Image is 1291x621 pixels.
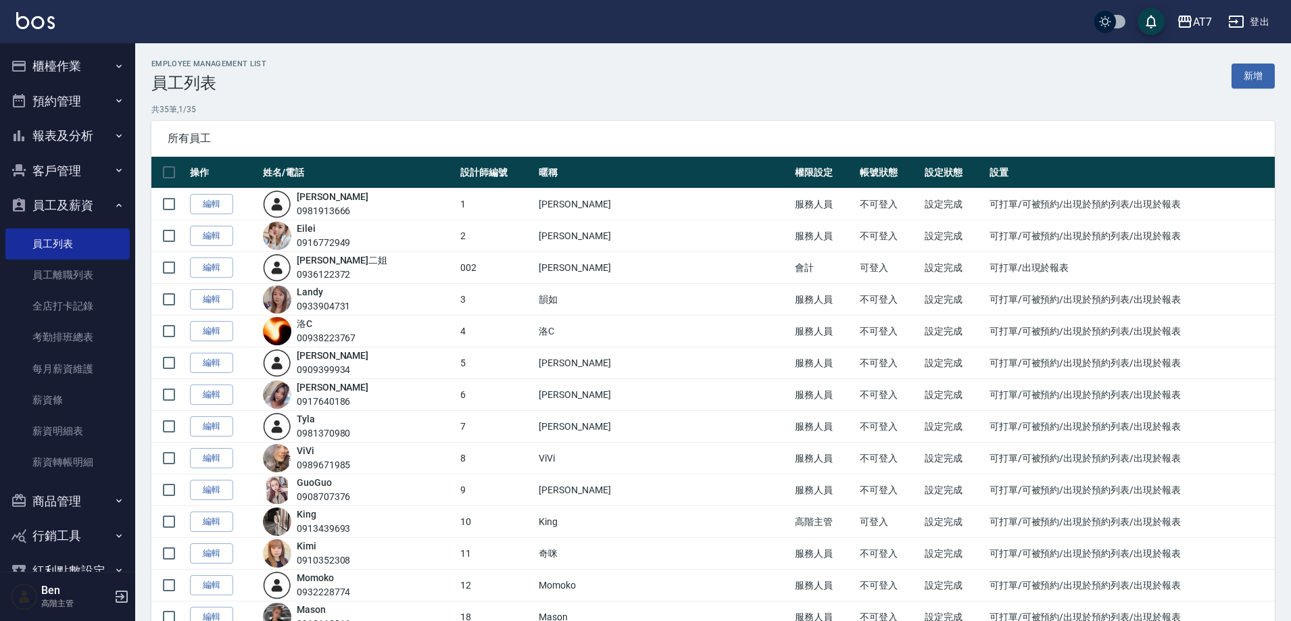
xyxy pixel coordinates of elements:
td: 服務人員 [791,379,856,411]
td: 可打單/可被預約/出現於預約列表/出現於報表 [986,347,1275,379]
td: 6 [457,379,535,411]
td: 不可登入 [856,538,921,570]
img: avatar.jpeg [263,285,291,314]
td: [PERSON_NAME] [535,189,791,220]
td: 設定完成 [921,506,986,538]
button: 登出 [1223,9,1275,34]
td: [PERSON_NAME] [535,411,791,443]
th: 操作 [187,157,260,189]
td: 可打單/可被預約/出現於預約列表/出現於報表 [986,474,1275,506]
td: [PERSON_NAME] [535,379,791,411]
td: 設定完成 [921,570,986,601]
td: 服務人員 [791,538,856,570]
th: 姓名/電話 [260,157,457,189]
a: 編輯 [190,480,233,501]
a: Mason [297,604,326,615]
img: user-login-man-human-body-mobile-person-512.png [263,349,291,377]
td: 可打單/可被預約/出現於預約列表/出現於報表 [986,411,1275,443]
td: ViVi [535,443,791,474]
td: 服務人員 [791,347,856,379]
td: 設定完成 [921,284,986,316]
td: 可打單/可被預約/出現於預約列表/出現於報表 [986,538,1275,570]
a: [PERSON_NAME] [297,191,368,202]
a: 每月薪資維護 [5,353,130,384]
td: 5 [457,347,535,379]
td: 可打單/可被預約/出現於預約列表/出現於報表 [986,506,1275,538]
button: 行銷工具 [5,518,130,553]
div: 0913439693 [297,522,351,536]
a: 員工離職列表 [5,259,130,291]
a: Momoko [297,572,334,583]
td: 2 [457,220,535,252]
td: 服務人員 [791,316,856,347]
div: 0932228774 [297,585,351,599]
a: 員工列表 [5,228,130,259]
td: 不可登入 [856,379,921,411]
th: 設置 [986,157,1275,189]
td: 設定完成 [921,379,986,411]
a: 新增 [1232,64,1275,89]
a: 編輯 [190,194,233,215]
td: 設定完成 [921,347,986,379]
img: avatar.jpeg [263,444,291,472]
a: [PERSON_NAME]二姐 [297,255,387,266]
img: avatar.jpeg [263,317,291,345]
td: 服務人員 [791,411,856,443]
button: 員工及薪資 [5,188,130,223]
td: 不可登入 [856,570,921,601]
td: 1 [457,189,535,220]
a: 編輯 [190,575,233,596]
button: 櫃檯作業 [5,49,130,84]
img: avatar.jpeg [263,507,291,536]
a: 編輯 [190,384,233,405]
td: 服務人員 [791,570,856,601]
td: 洛C [535,316,791,347]
td: 設定完成 [921,252,986,284]
th: 帳號狀態 [856,157,921,189]
a: 編輯 [190,512,233,532]
a: [PERSON_NAME] [297,382,368,393]
td: 可打單/可被預約/出現於預約列表/出現於報表 [986,316,1275,347]
a: 薪資條 [5,384,130,416]
td: 可打單/可被預約/出現於預約列表/出現於報表 [986,443,1275,474]
td: 設定完成 [921,189,986,220]
div: 0908707376 [297,490,351,504]
td: 韻如 [535,284,791,316]
h2: Employee Management List [151,59,266,68]
td: 會計 [791,252,856,284]
div: 0910352308 [297,553,351,568]
a: 薪資轉帳明細 [5,447,130,478]
button: 紅利點數設定 [5,553,130,589]
td: 可登入 [856,506,921,538]
a: ViVi [297,445,314,456]
td: [PERSON_NAME] [535,474,791,506]
div: 0936122372 [297,268,387,282]
td: [PERSON_NAME] [535,220,791,252]
a: [PERSON_NAME] [297,350,368,361]
div: 0981913666 [297,204,368,218]
td: 8 [457,443,535,474]
td: 不可登入 [856,189,921,220]
a: Eilei [297,223,316,234]
button: 預約管理 [5,84,130,119]
div: 0917640186 [297,395,368,409]
a: 編輯 [190,448,233,469]
td: 不可登入 [856,316,921,347]
td: 服務人員 [791,474,856,506]
div: 0989671985 [297,458,351,472]
td: 服務人員 [791,284,856,316]
td: 不可登入 [856,474,921,506]
a: 編輯 [190,543,233,564]
img: user-login-man-human-body-mobile-person-512.png [263,253,291,282]
td: [PERSON_NAME] [535,252,791,284]
img: avatar.jpeg [263,476,291,504]
td: 設定完成 [921,411,986,443]
td: 不可登入 [856,411,921,443]
img: user-login-man-human-body-mobile-person-512.png [263,412,291,441]
td: 3 [457,284,535,316]
td: [PERSON_NAME] [535,347,791,379]
td: 設定完成 [921,538,986,570]
td: 11 [457,538,535,570]
a: Landy [297,287,323,297]
img: user-login-man-human-body-mobile-person-512.png [263,571,291,599]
